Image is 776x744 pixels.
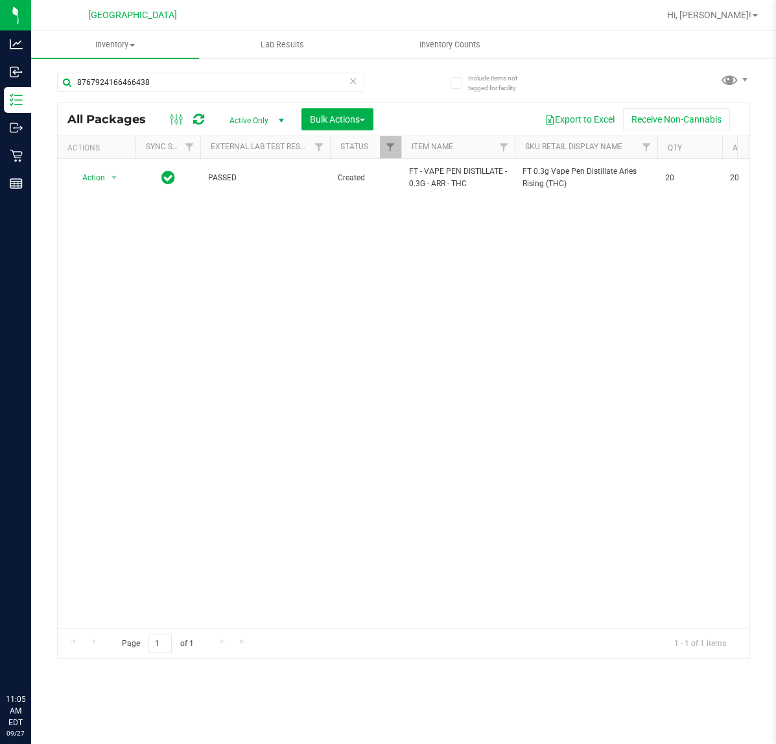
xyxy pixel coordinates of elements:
a: Filter [309,136,330,158]
span: FT - VAPE PEN DISTILLATE - 0.3G - ARR - THC [409,165,507,190]
a: Filter [493,136,515,158]
a: Inventory Counts [366,31,534,58]
inline-svg: Inbound [10,66,23,78]
span: 20 [665,172,714,184]
span: FT 0.3g Vape Pen Distillate Aries Rising (THC) [523,165,650,190]
input: 1 [148,634,172,654]
a: Status [340,142,368,151]
a: Filter [380,136,401,158]
a: Item Name [412,142,453,151]
a: Available [733,143,771,152]
button: Export to Excel [536,108,623,130]
p: 09/27 [6,728,25,738]
span: All Packages [67,112,159,126]
a: Qty [668,143,682,152]
span: Action [71,169,106,187]
inline-svg: Retail [10,149,23,162]
a: Sku Retail Display Name [525,142,622,151]
iframe: Resource center [13,640,52,679]
a: Inventory [31,31,199,58]
span: Inventory [31,39,199,51]
span: [GEOGRAPHIC_DATA] [88,10,177,21]
span: PASSED [208,172,322,184]
button: Bulk Actions [301,108,373,130]
button: Receive Non-Cannabis [623,108,730,130]
inline-svg: Outbound [10,121,23,134]
input: Search Package ID, Item Name, SKU, Lot or Part Number... [57,73,364,92]
a: External Lab Test Result [211,142,312,151]
span: select [106,169,123,187]
span: Created [338,172,394,184]
span: In Sync [161,169,175,187]
p: 11:05 AM EDT [6,693,25,728]
a: Sync Status [146,142,196,151]
span: Clear [349,73,358,90]
div: Actions [67,143,130,152]
span: 1 - 1 of 1 items [664,634,736,653]
inline-svg: Analytics [10,38,23,51]
span: Bulk Actions [310,114,365,125]
span: Lab Results [243,39,322,51]
a: Lab Results [199,31,367,58]
inline-svg: Reports [10,177,23,190]
span: Inventory Counts [402,39,498,51]
span: Hi, [PERSON_NAME]! [667,10,751,20]
a: Filter [179,136,200,158]
span: Page of 1 [111,634,204,654]
span: Include items not tagged for facility [468,73,533,93]
a: Filter [636,136,657,158]
inline-svg: Inventory [10,93,23,106]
